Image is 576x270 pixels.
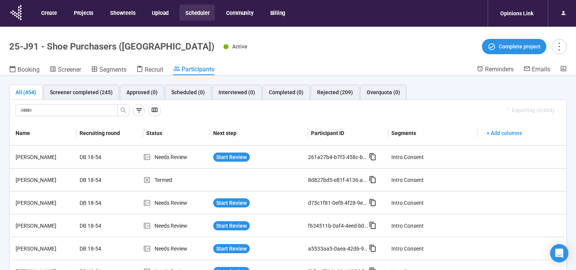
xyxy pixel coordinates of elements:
[9,65,40,75] a: Booking
[308,176,369,184] div: 8d827bd5-e81f-4136-a6a4-26987ec941a4
[10,121,77,146] th: Name
[213,198,250,207] button: Start Review
[512,106,554,114] span: Exporting (0/454)
[482,39,546,54] button: Complete project
[13,222,77,230] div: [PERSON_NAME]
[50,88,113,96] div: Screener completed (245)
[77,219,134,233] div: DB 18-54
[554,41,564,51] span: more
[68,5,99,21] button: Projects
[232,43,247,50] span: Active
[9,41,214,52] h1: 25-J91 - Shoe Purchasers ([GEOGRAPHIC_DATA])
[18,66,40,73] span: Booking
[391,222,424,230] div: Intro Consent
[210,121,308,146] th: Next step
[308,199,369,207] div: d75c1f81-0ef8-4f28-9e2f-6afc39979970
[216,222,247,230] span: Start Review
[503,107,510,114] span: loading
[77,173,134,187] div: DB 18-54
[219,88,255,96] div: Interviewed (0)
[213,221,250,230] button: Start Review
[487,129,522,137] span: + Add columns
[480,127,528,139] button: + Add columns
[308,244,369,253] div: a5533aa5-0aea-42d6-96b4-ce6670b6a208
[13,244,77,253] div: [PERSON_NAME]
[216,153,247,161] span: Start Review
[143,199,210,207] div: Needs Review
[498,104,560,116] button: Exporting (0/454)
[136,65,163,75] a: Recruit
[308,222,369,230] div: f634511b-0af4-4eed-b0ec-38389d7b4ae7
[216,244,247,253] span: Start Review
[391,176,424,184] div: Intro Consent
[13,176,77,184] div: [PERSON_NAME]
[499,42,541,51] span: Complete project
[91,65,126,75] a: Segments
[49,65,81,75] a: Screener
[16,88,36,96] div: All (454)
[143,244,210,253] div: Needs Review
[308,153,369,161] div: 261a27b4-b7f3-458c-bb32-1536b7dfd763
[35,5,62,21] button: Create
[126,88,158,96] div: Approved (0)
[104,5,140,21] button: Showreels
[317,88,353,96] div: Rejected (209)
[308,121,388,146] th: Participant ID
[485,66,514,73] span: Reminders
[120,107,126,113] span: search
[269,88,303,96] div: Completed (0)
[13,153,77,161] div: [PERSON_NAME]
[77,196,134,210] div: DB 18-54
[143,121,210,146] th: Status
[391,199,424,207] div: Intro Consent
[13,199,77,207] div: [PERSON_NAME]
[146,5,174,21] button: Upload
[117,104,129,116] button: search
[477,65,514,74] a: Reminders
[99,66,126,73] span: Segments
[552,39,567,54] button: more
[77,150,134,164] div: DB 18-54
[220,5,258,21] button: Community
[58,66,81,73] span: Screener
[171,88,205,96] div: Scheduled (0)
[532,66,550,73] span: Emails
[77,121,144,146] th: Recruiting round
[173,65,214,75] a: Participants
[496,6,538,21] div: Opinions Link
[367,88,400,96] div: Overquota (0)
[213,153,250,162] button: Start Review
[182,66,214,73] span: Participants
[145,66,163,73] span: Recruit
[179,5,215,21] button: Scheduler
[213,244,250,253] button: Start Review
[523,65,550,74] a: Emails
[143,176,210,184] div: Termed
[216,199,247,207] span: Start Review
[391,244,424,253] div: Intro Consent
[143,153,210,161] div: Needs Review
[264,5,291,21] button: Billing
[550,244,568,262] div: Open Intercom Messenger
[143,222,210,230] div: Needs Review
[77,241,134,256] div: DB 18-54
[388,121,477,146] th: Segments
[391,153,424,161] div: Intro Consent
